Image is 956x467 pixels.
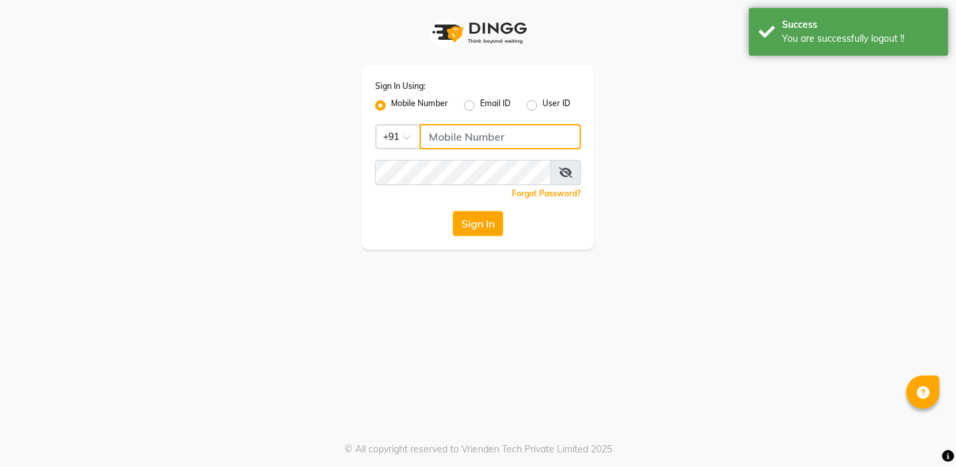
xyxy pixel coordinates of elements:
[420,124,581,149] input: Username
[453,211,503,236] button: Sign In
[425,13,531,52] img: logo1.svg
[782,18,938,32] div: Success
[375,160,551,185] input: Username
[391,98,448,113] label: Mobile Number
[480,98,511,113] label: Email ID
[375,80,426,92] label: Sign In Using:
[512,188,581,198] a: Forgot Password?
[782,32,938,46] div: You are successfully logout !!
[542,98,570,113] label: User ID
